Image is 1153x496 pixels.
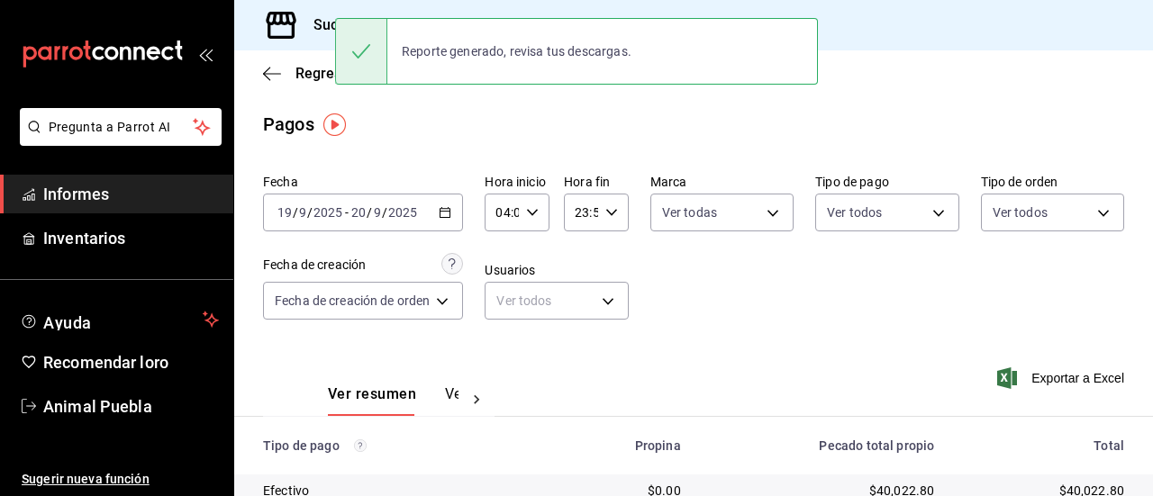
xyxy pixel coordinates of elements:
[295,65,355,82] font: Regresar
[354,439,367,452] svg: Los pagos realizados con Pay y otras terminales son montos brutos.
[485,263,535,277] font: Usuarios
[328,384,458,416] div: pestañas de navegación
[323,113,346,136] img: Marcador de información sobre herramientas
[387,205,418,220] input: ----
[263,113,314,135] font: Pagos
[993,205,1048,220] font: Ver todos
[345,205,349,220] font: -
[307,205,313,220] font: /
[263,257,366,272] font: Fecha de creación
[263,175,298,189] font: Fecha
[328,385,416,402] font: Ver resumen
[277,205,293,220] input: --
[485,175,545,189] font: Hora inicio
[43,229,125,248] font: Inventarios
[13,131,222,149] a: Pregunta a Parrot AI
[49,120,171,134] font: Pregunta a Parrot AI
[819,438,934,453] font: Pecado total propio
[198,47,213,61] button: abrir_cajón_menú
[496,293,551,308] font: Ver todos
[662,205,717,220] font: Ver todas
[815,175,889,189] font: Tipo de pago
[650,175,687,189] font: Marca
[43,353,168,372] font: Recomendar loro
[43,185,109,203] font: Informes
[275,293,430,308] font: Fecha de creación de orden
[22,472,150,486] font: Sugerir nueva función
[293,205,298,220] font: /
[827,205,882,220] font: Ver todos
[263,65,355,82] button: Regresar
[350,205,367,220] input: --
[43,313,92,332] font: Ayuda
[1094,438,1124,453] font: Total
[263,438,340,453] font: Tipo de pago
[564,175,610,189] font: Hora fin
[298,205,307,220] input: --
[635,438,681,453] font: Propina
[20,108,222,146] button: Pregunta a Parrot AI
[402,44,631,59] font: Reporte generado, revisa tus descargas.
[1031,371,1124,385] font: Exportar a Excel
[445,385,513,402] font: Ver pagos
[1001,367,1124,389] button: Exportar a Excel
[981,175,1058,189] font: Tipo de orden
[43,397,152,416] font: Animal Puebla
[313,205,343,220] input: ----
[313,16,581,33] font: Sucursal: Animal ([GEOGRAPHIC_DATA])
[367,205,372,220] font: /
[382,205,387,220] font: /
[373,205,382,220] input: --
